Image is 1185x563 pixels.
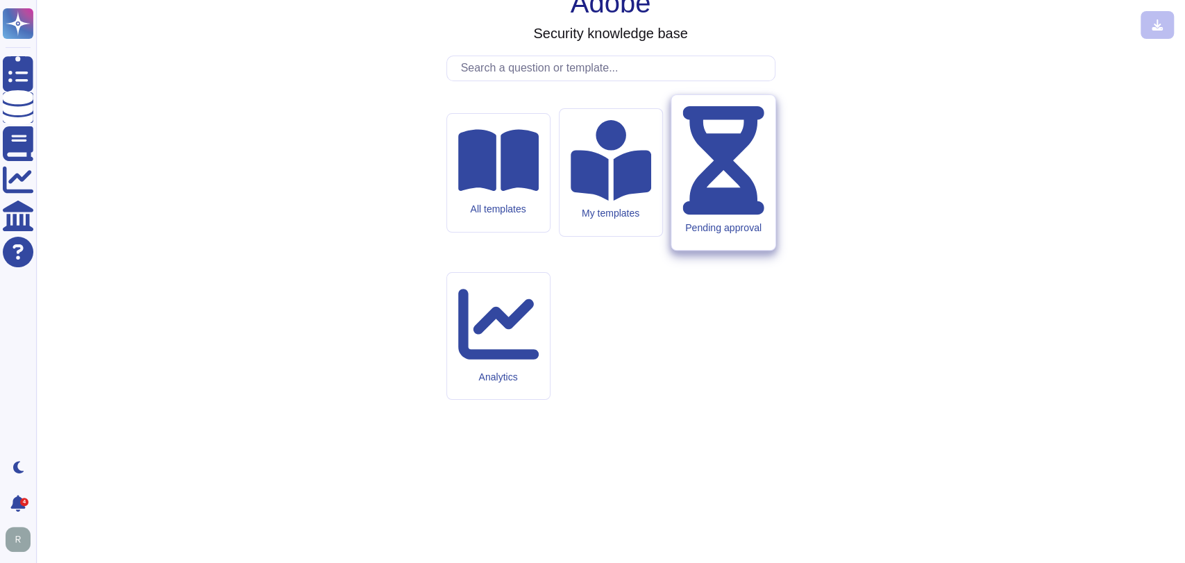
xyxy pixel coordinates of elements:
div: Pending approval [682,221,764,233]
img: user [6,527,31,552]
div: My templates [571,208,651,219]
div: All templates [458,203,539,215]
div: 4 [20,498,28,506]
button: user [3,524,40,555]
input: Search a question or template... [454,56,775,81]
div: Analytics [458,371,539,383]
h3: Security knowledge base [533,25,687,42]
